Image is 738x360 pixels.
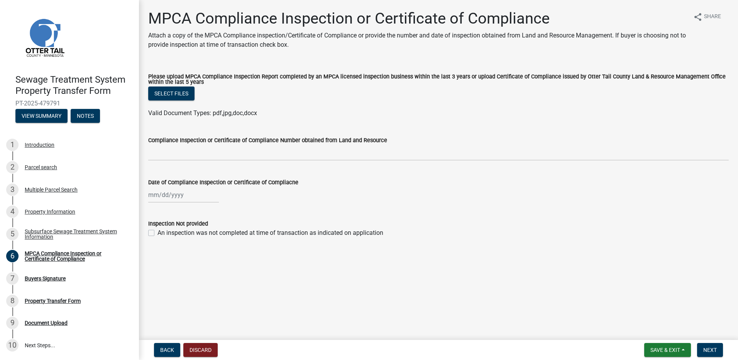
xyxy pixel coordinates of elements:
[148,87,195,100] button: Select files
[6,161,19,173] div: 2
[6,250,19,262] div: 6
[15,109,68,123] button: View Summary
[6,205,19,218] div: 4
[148,31,687,49] p: Attach a copy of the MPCA Compliance inspection/Certificate of Compliance or provide the number a...
[650,347,680,353] span: Save & Exit
[148,221,208,227] label: Inspection Not provided
[183,343,218,357] button: Discard
[6,295,19,307] div: 8
[15,8,73,66] img: Otter Tail County, Minnesota
[693,12,702,22] i: share
[25,320,68,326] div: Document Upload
[148,109,257,117] span: Valid Document Types: pdf,jpg,doc,docx
[25,276,66,281] div: Buyers Signature
[154,343,180,357] button: Back
[25,251,127,262] div: MPCA Compliance Inspection or Certificate of Compliance
[697,343,723,357] button: Next
[25,209,75,214] div: Property Information
[644,343,691,357] button: Save & Exit
[25,298,81,304] div: Property Transfer Form
[704,12,721,22] span: Share
[71,113,100,119] wm-modal-confirm: Notes
[15,113,68,119] wm-modal-confirm: Summary
[25,165,57,170] div: Parcel search
[71,109,100,123] button: Notes
[25,187,78,192] div: Multiple Parcel Search
[148,187,219,203] input: mm/dd/yyyy
[157,228,383,238] label: An inspection was not completed at time of transaction as indicated on application
[148,74,729,85] label: Please upload MPCA Compliance Inspection Report completed by an MPCA licensed inspection business...
[703,347,717,353] span: Next
[160,347,174,353] span: Back
[25,229,127,239] div: Subsurface Sewage Treatment System Information
[687,9,727,24] button: shareShare
[15,100,124,107] span: PT-2025-479791
[15,74,133,97] h4: Sewage Treatment System Property Transfer Form
[148,138,387,143] label: Compliance Inspection or Certificate of Compliance Number obtained from Land and Resource
[6,183,19,196] div: 3
[6,272,19,285] div: 7
[6,317,19,329] div: 9
[6,139,19,151] div: 1
[148,9,687,28] h1: MPCA Compliance Inspection or Certificate of Compliance
[148,180,298,185] label: Date of Compliance Inspection or Certificate of Compliacne
[6,339,19,352] div: 10
[25,142,54,148] div: Introduction
[6,228,19,240] div: 5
